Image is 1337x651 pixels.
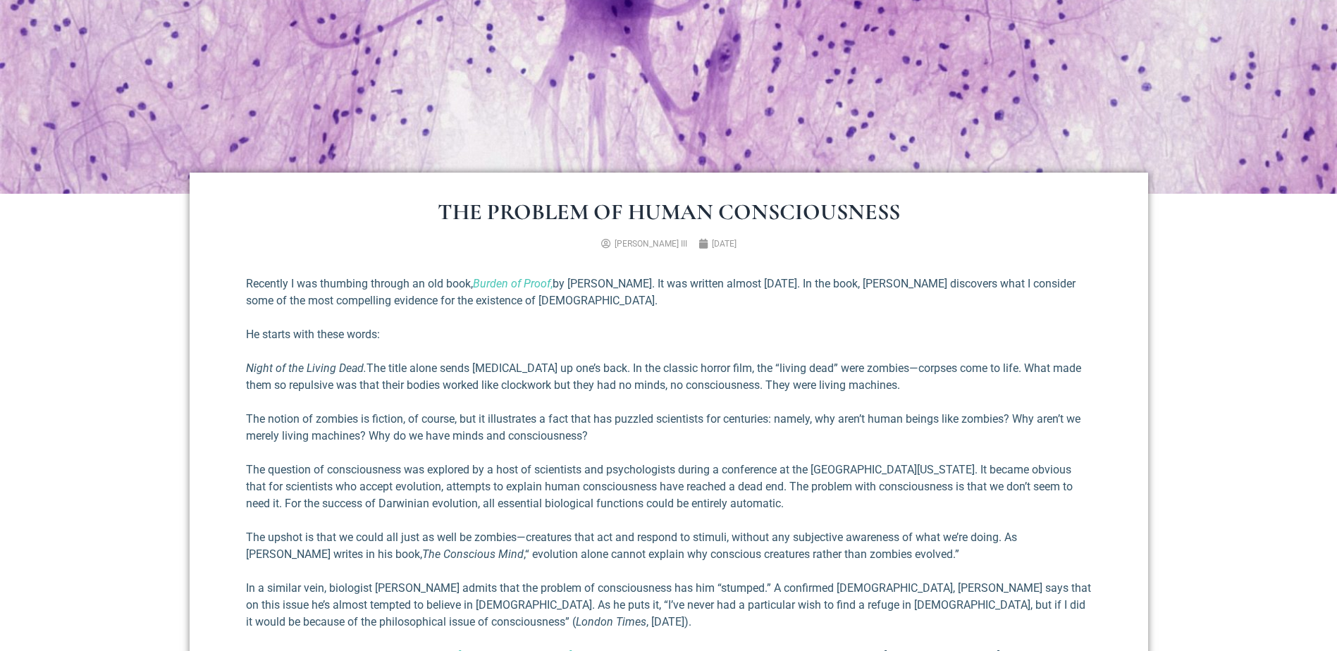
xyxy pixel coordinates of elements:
em: Burden of Proof [473,277,550,290]
a: [DATE] [698,237,737,250]
p: The notion of zombies is fiction, of course, but it illustrates a fact that has puzzled scientist... [246,411,1092,445]
em: The Conscious Mind [422,547,524,561]
p: In a similar vein, biologist [PERSON_NAME] admits that the problem of consciousness has him “stum... [246,580,1092,631]
p: The upshot is that we could all just as well be zombies—creatures that act and respond to stimuli... [246,529,1092,563]
a: Burden of Proof, [473,277,553,290]
p: The title alone sends [MEDICAL_DATA] up one’s back. In the classic horror film, the “living dead”... [246,360,1092,394]
time: [DATE] [712,239,737,249]
span: [PERSON_NAME] III [615,239,687,249]
em: London Times [576,615,646,628]
p: He starts with these words: [246,326,1092,343]
h1: The Problem of Human Consciousness [246,201,1092,223]
p: The question of consciousness was explored by a host of scientists and psychologists during a con... [246,461,1092,512]
em: Night of the Living Dead. [246,361,366,375]
p: Recently I was thumbing through an old book, by [PERSON_NAME]. It was written almost [DATE]. In t... [246,275,1092,309]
